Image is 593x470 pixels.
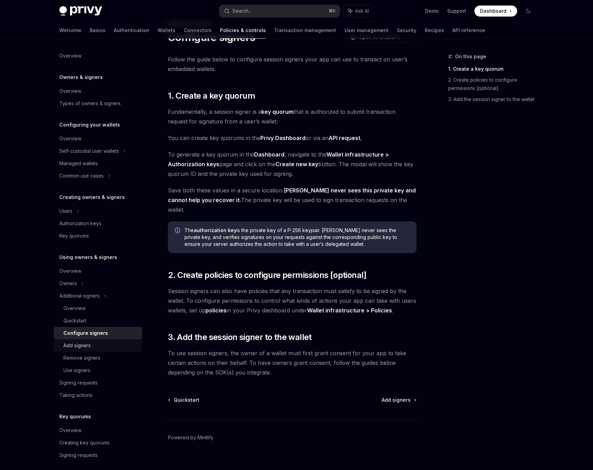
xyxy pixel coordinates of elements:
a: API request [329,134,360,142]
a: Quickstart [169,397,199,403]
a: key quorum [261,108,293,116]
div: Overview [59,134,81,143]
span: You can create key quorums in the or via an , [168,133,416,143]
a: Taking actions [54,389,142,401]
span: 3. Add the session signer to the wallet [168,332,312,343]
div: Types of owners & signers [59,99,121,108]
a: Authorization keys [54,217,142,230]
svg: Info [175,228,182,234]
a: User management [344,22,389,39]
div: Users [59,207,72,215]
a: Overview [54,50,142,62]
div: Use signers [63,366,90,374]
strong: Create new key [275,161,318,168]
a: Managed wallets [54,157,142,170]
a: Wallets [158,22,175,39]
a: Policies & controls [220,22,266,39]
strong: Wallet infrastructure > Policies [307,307,392,314]
span: Session signers can also have policies that any transaction must satisfy to be signed by the wall... [168,286,416,315]
button: Ask AI [343,5,374,17]
a: Signing requests [54,377,142,389]
strong: authorization key [194,227,237,233]
span: 1. Create a key quorum [168,90,255,101]
a: Demo [425,8,439,14]
a: 3. Add the session signer to the wallet [448,94,539,105]
h5: Key quorums [59,412,91,421]
a: Configure signers [54,327,142,339]
div: Authorization keys [59,219,101,228]
div: Quickstart [63,317,86,325]
span: On this page [455,52,486,61]
a: policies [205,307,227,314]
span: Save both these values in a secure location. The private key will be used to sign transaction req... [168,186,416,214]
a: Overview [54,265,142,277]
a: Signing requests [54,449,142,461]
div: Key quorums [59,232,89,240]
a: Use signers [54,364,142,377]
button: Toggle dark mode [523,6,534,17]
h5: Configuring your wallets [59,121,120,129]
div: Owners [59,279,77,288]
span: 2. Create policies to configure permissions [optional] [168,270,366,281]
a: Add signers [54,339,142,352]
img: dark logo [59,6,102,16]
span: To use session signers, the owner of a wallet must first grant consent for your app to take certa... [168,348,416,377]
a: Dashboard [474,6,517,17]
button: Search...⌘K [219,5,340,17]
div: Creating key quorums [59,439,110,447]
a: Basics [90,22,105,39]
div: Overview [59,267,81,275]
a: Powered by Mintlify [168,434,213,441]
div: Taking actions [59,391,92,399]
h5: Owners & signers [59,73,103,81]
div: Managed wallets [59,159,98,168]
a: Welcome [59,22,81,39]
h5: Creating owners & signers [59,193,125,201]
span: ⌘ K [329,8,336,14]
div: Signing requests [59,379,98,387]
strong: [PERSON_NAME] never sees this private key and cannot help you recover it. [168,187,416,203]
span: Fundamentally, a session signer is a that is authorized to submit transaction request for signatu... [168,107,416,126]
a: Types of owners & signers [54,97,142,110]
h5: Using owners & signers [59,253,117,261]
div: Overview [59,52,81,60]
a: 1. Create a key quorum [448,63,539,74]
a: 2. Create policies to configure permissions [optional] [448,74,539,94]
div: Search... [232,7,252,15]
a: Overview [54,302,142,314]
a: Connectors [184,22,212,39]
div: Overview [59,87,81,95]
a: Authentication [114,22,149,39]
div: Configure signers [63,329,108,337]
span: Add signers [382,397,411,403]
span: Dashboard [480,8,506,14]
a: Remove signers [54,352,142,364]
div: Common use cases [59,172,104,180]
a: Overview [54,132,142,145]
div: Signing requests [59,451,98,459]
div: Add signers [63,341,91,350]
span: The is the private key of a P-256 keypair. [PERSON_NAME] never sees the private key, and verifies... [184,227,410,248]
a: Dashboard [254,151,284,158]
div: Additional signers [59,292,100,300]
a: Overview [54,85,142,97]
a: Privy Dashboard [260,134,305,142]
a: Key quorums [54,230,142,242]
div: Remove signers [63,354,100,362]
div: Self-custodial user wallets [59,147,119,155]
div: Overview [63,304,86,312]
a: Overview [54,424,142,437]
a: Recipes [425,22,444,39]
a: Quickstart [54,314,142,327]
a: Security [397,22,416,39]
div: Overview [59,426,81,434]
a: Creating key quorums [54,437,142,449]
span: Follow the guide below to configure session signers your app can use to transact on user’s embedd... [168,54,416,74]
a: Add signers [382,397,416,403]
a: Support [447,8,466,14]
a: API reference [452,22,485,39]
span: Ask AI [355,8,369,14]
a: Transaction management [274,22,336,39]
span: To generate a key quorum in the , navigate to the page and click on the button. The modal will sh... [168,150,416,179]
span: Quickstart [174,397,199,403]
